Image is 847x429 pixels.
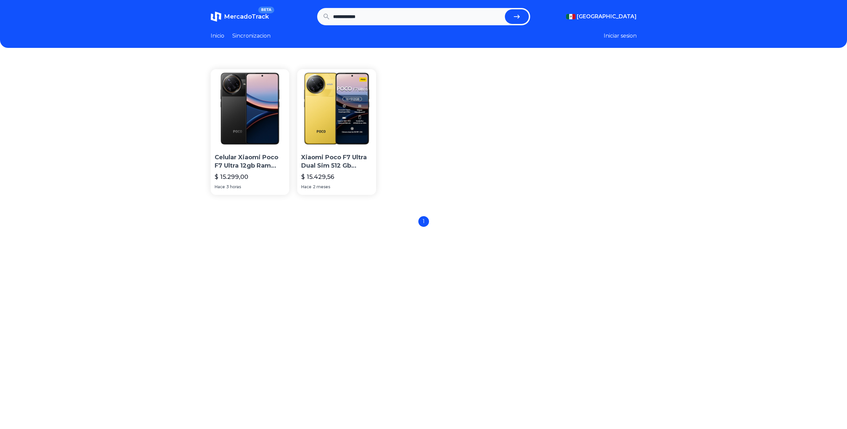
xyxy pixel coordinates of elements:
p: Xiaomi Poco F7 Ultra Dual Sim 512 Gb Amarillo 16 Gb Ram [301,153,372,170]
span: Hace [215,184,225,190]
a: Inicio [211,32,224,40]
span: [GEOGRAPHIC_DATA] [577,13,637,21]
button: Iniciar sesion [604,32,637,40]
img: Celular Xiaomi Poco F7 Ultra 12gb Ram 256gb Rom Black [211,69,290,148]
span: 3 horas [226,184,241,190]
a: MercadoTrackBETA [211,11,269,22]
button: [GEOGRAPHIC_DATA] [566,13,637,21]
img: MercadoTrack [211,11,221,22]
span: BETA [258,7,274,13]
span: 2 meses [313,184,330,190]
p: Celular Xiaomi Poco F7 Ultra 12gb Ram 256gb Rom Black [215,153,286,170]
span: Hace [301,184,312,190]
a: Xiaomi Poco F7 Ultra Dual Sim 512 Gb Amarillo 16 Gb RamXiaomi Poco F7 Ultra Dual Sim 512 Gb Amari... [297,69,376,195]
a: Celular Xiaomi Poco F7 Ultra 12gb Ram 256gb Rom BlackCelular Xiaomi Poco F7 Ultra 12gb Ram 256gb ... [211,69,290,195]
p: $ 15.429,56 [301,172,334,182]
img: Xiaomi Poco F7 Ultra Dual Sim 512 Gb Amarillo 16 Gb Ram [297,69,376,148]
span: MercadoTrack [224,13,269,20]
p: $ 15.299,00 [215,172,248,182]
a: Sincronizacion [232,32,271,40]
img: Mexico [566,14,575,19]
